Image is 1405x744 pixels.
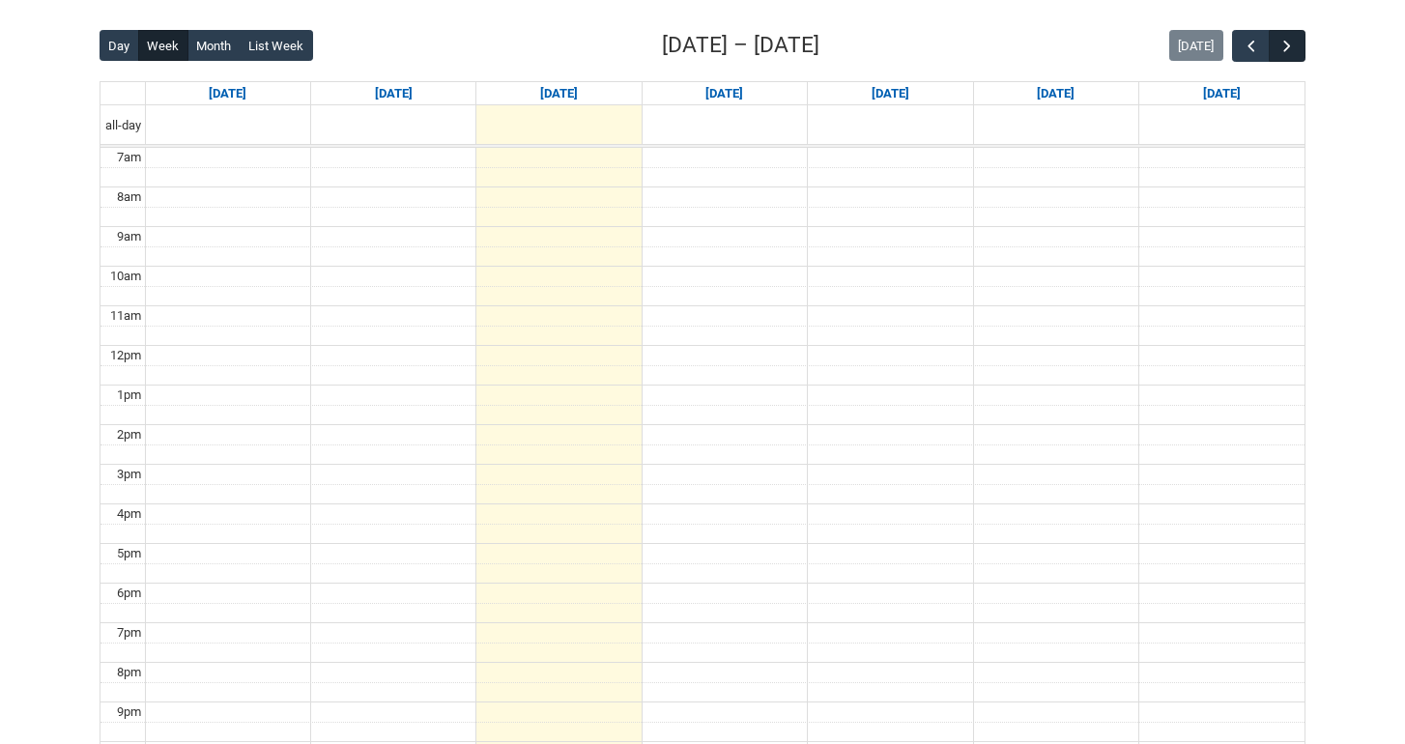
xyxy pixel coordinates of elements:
[113,386,145,405] div: 1pm
[662,29,819,62] h2: [DATE] – [DATE]
[1199,82,1245,105] a: Go to September 13, 2025
[113,187,145,207] div: 8am
[138,30,188,61] button: Week
[113,465,145,484] div: 3pm
[536,82,582,105] a: Go to September 9, 2025
[113,544,145,563] div: 5pm
[1033,82,1078,105] a: Go to September 12, 2025
[113,504,145,524] div: 4pm
[240,30,313,61] button: List Week
[187,30,241,61] button: Month
[106,306,145,326] div: 11am
[1269,30,1305,62] button: Next Week
[106,346,145,365] div: 12pm
[100,30,139,61] button: Day
[113,227,145,246] div: 9am
[106,267,145,286] div: 10am
[113,663,145,682] div: 8pm
[113,148,145,167] div: 7am
[101,116,145,135] span: all-day
[113,702,145,722] div: 9pm
[371,82,416,105] a: Go to September 8, 2025
[113,623,145,643] div: 7pm
[1232,30,1269,62] button: Previous Week
[113,584,145,603] div: 6pm
[205,82,250,105] a: Go to September 7, 2025
[702,82,747,105] a: Go to September 10, 2025
[868,82,913,105] a: Go to September 11, 2025
[1169,30,1223,61] button: [DATE]
[113,425,145,444] div: 2pm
